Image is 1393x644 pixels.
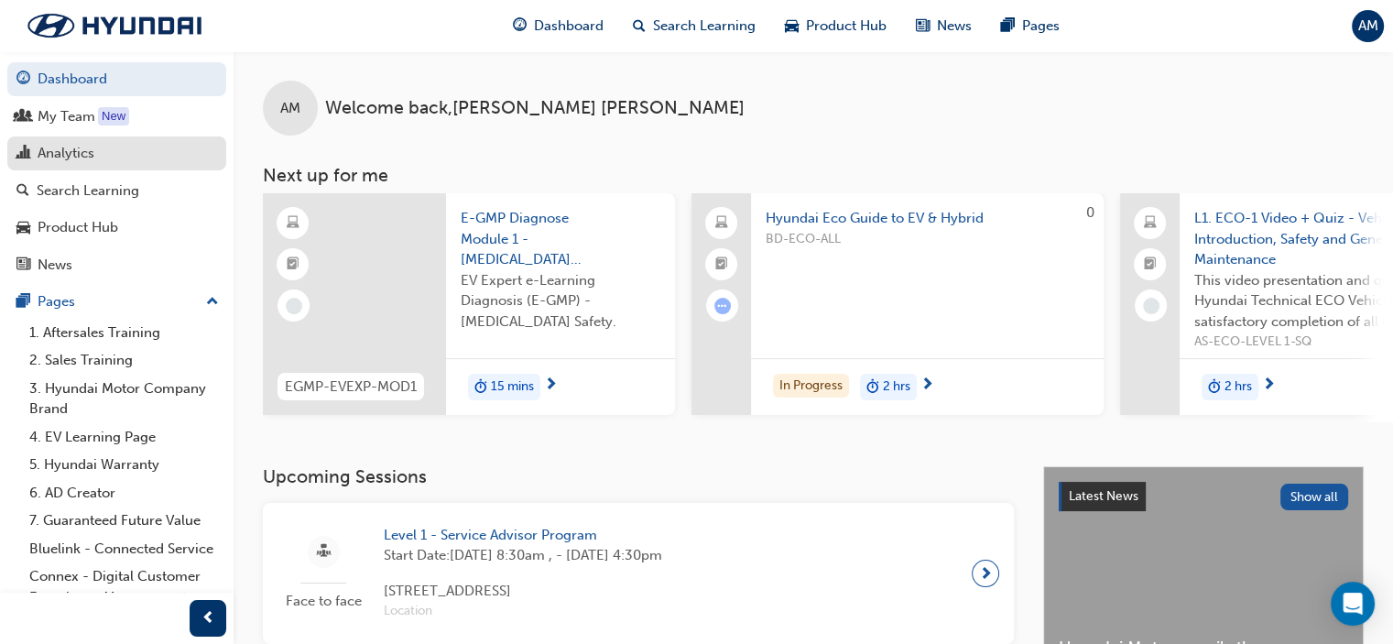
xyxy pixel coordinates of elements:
span: news-icon [916,15,930,38]
a: Face to faceLevel 1 - Service Advisor ProgramStart Date:[DATE] 8:30am , - [DATE] 4:30pm[STREET_AD... [278,518,999,629]
img: Trak [9,6,220,45]
div: Search Learning [37,180,139,202]
span: learningResourceType_ELEARNING-icon [287,212,299,235]
span: next-icon [544,377,558,394]
span: Face to face [278,591,369,612]
span: booktick-icon [715,253,728,277]
span: laptop-icon [1144,212,1157,235]
button: Pages [7,285,226,319]
a: My Team [7,100,226,134]
span: 2 hrs [883,377,910,398]
span: Hyundai Eco Guide to EV & Hybrid [766,208,1089,229]
span: BD-ECO-ALL [766,229,1089,250]
a: Connex - Digital Customer Experience Management [22,562,226,611]
a: News [7,248,226,282]
span: duration-icon [474,376,487,399]
span: pages-icon [1001,15,1015,38]
div: My Team [38,106,95,127]
span: prev-icon [201,607,215,630]
a: Dashboard [7,62,226,96]
span: Search Learning [653,16,756,37]
a: news-iconNews [901,7,986,45]
span: Welcome back , [PERSON_NAME] [PERSON_NAME] [325,98,745,119]
span: learningRecordVerb_ATTEMPT-icon [714,298,731,314]
a: 5. Hyundai Warranty [22,451,226,479]
span: EGMP-EVEXP-MOD1 [285,377,417,398]
span: 15 mins [491,377,534,398]
span: laptop-icon [715,212,728,235]
span: next-icon [979,561,993,586]
button: Show all [1280,484,1349,510]
span: EV Expert e-Learning Diagnosis (E-GMP) - [MEDICAL_DATA] Safety. [461,270,660,333]
a: pages-iconPages [986,7,1074,45]
span: Pages [1022,16,1060,37]
a: Latest NewsShow all [1059,482,1348,511]
button: AM [1352,10,1384,42]
button: DashboardMy TeamAnalyticsSearch LearningProduct HubNews [7,59,226,285]
a: guage-iconDashboard [498,7,618,45]
div: Pages [38,291,75,312]
span: search-icon [633,15,646,38]
span: car-icon [16,220,30,236]
span: Start Date: [DATE] 8:30am , - [DATE] 4:30pm [384,545,662,566]
span: News [937,16,972,37]
a: 1. Aftersales Training [22,319,226,347]
span: booktick-icon [287,253,299,277]
span: Latest News [1069,488,1138,504]
span: 0 [1086,204,1094,221]
div: Analytics [38,143,94,164]
a: 0Hyundai Eco Guide to EV & HybridBD-ECO-ALLIn Progressduration-icon2 hrs [691,193,1104,415]
span: news-icon [16,257,30,274]
a: 4. EV Learning Page [22,423,226,452]
span: learningRecordVerb_NONE-icon [286,298,302,314]
span: learningRecordVerb_NONE-icon [1143,298,1159,314]
a: EGMP-EVEXP-MOD1E-GMP Diagnose Module 1 - [MEDICAL_DATA] SafetyEV Expert e-Learning Diagnosis (E-G... [263,193,675,415]
a: Bluelink - Connected Service [22,535,226,563]
span: duration-icon [866,376,879,399]
span: search-icon [16,183,29,200]
span: AM [1358,16,1378,37]
div: News [38,255,72,276]
span: duration-icon [1208,376,1221,399]
span: guage-icon [16,71,30,88]
span: [STREET_ADDRESS] [384,581,662,602]
a: car-iconProduct Hub [770,7,901,45]
span: Dashboard [534,16,604,37]
a: 3. Hyundai Motor Company Brand [22,375,226,423]
a: Search Learning [7,174,226,208]
span: up-icon [206,290,219,314]
span: Location [384,601,662,622]
div: Product Hub [38,217,118,238]
span: next-icon [1262,377,1276,394]
span: Product Hub [806,16,887,37]
a: Analytics [7,136,226,170]
a: 7. Guaranteed Future Value [22,507,226,535]
div: Tooltip anchor [98,107,129,126]
span: chart-icon [16,146,30,162]
span: next-icon [920,377,934,394]
span: Level 1 - Service Advisor Program [384,525,662,546]
a: Product Hub [7,211,226,245]
span: pages-icon [16,294,30,311]
span: E-GMP Diagnose Module 1 - [MEDICAL_DATA] Safety [461,208,660,270]
div: In Progress [773,374,849,398]
span: 2 hrs [1224,377,1252,398]
h3: Upcoming Sessions [263,466,1014,487]
span: booktick-icon [1144,253,1157,277]
a: 6. AD Creator [22,479,226,508]
h3: Next up for me [234,165,1393,186]
span: AM [280,98,300,119]
span: car-icon [785,15,799,38]
div: Open Intercom Messenger [1331,582,1375,626]
span: people-icon [16,109,30,126]
a: 2. Sales Training [22,346,226,375]
span: guage-icon [513,15,527,38]
a: search-iconSearch Learning [618,7,770,45]
span: sessionType_FACE_TO_FACE-icon [317,540,331,563]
